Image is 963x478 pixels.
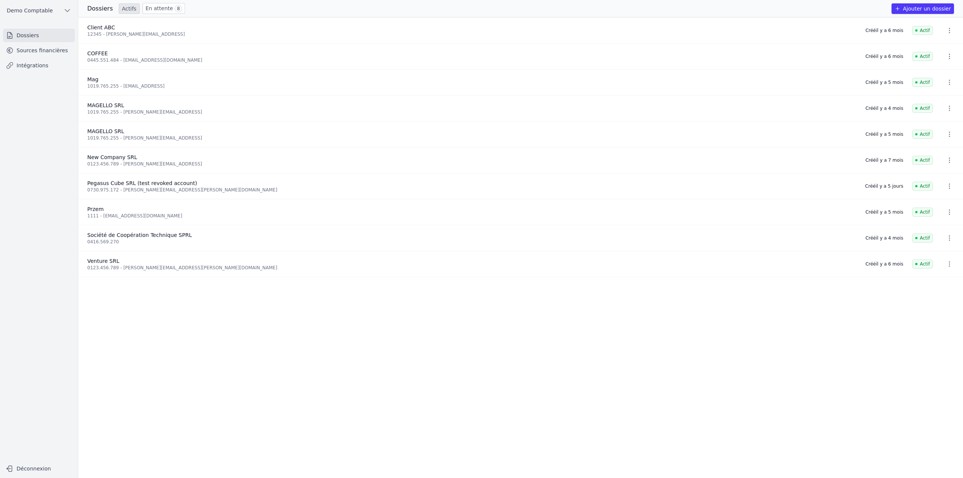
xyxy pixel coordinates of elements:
span: Actif [912,182,933,191]
span: 8 [175,5,182,12]
span: Actif [912,156,933,165]
span: MAGELLO SRL [87,102,124,108]
div: Créé il y a 5 mois [866,79,903,85]
a: Sources financières [3,44,75,57]
span: Actif [912,52,933,61]
a: En attente 8 [143,3,185,14]
div: Créé il y a 4 mois [866,105,903,111]
div: 1019.765.255 - [PERSON_NAME][EMAIL_ADDRESS] [87,109,857,115]
span: COFFEE [87,50,108,56]
div: Créé il y a 6 mois [866,27,903,33]
div: Créé il y a 5 mois [866,209,903,215]
div: 1019.765.255 - [PERSON_NAME][EMAIL_ADDRESS] [87,135,857,141]
a: Dossiers [3,29,75,42]
div: 0123.456.789 - [PERSON_NAME][EMAIL_ADDRESS] [87,161,857,167]
span: Venture SRL [87,258,119,264]
span: Actif [912,234,933,243]
span: MAGELLO SRL [87,128,124,134]
div: Créé il y a 5 jours [865,183,903,189]
div: 0123.456.789 - [PERSON_NAME][EMAIL_ADDRESS][PERSON_NAME][DOMAIN_NAME] [87,265,857,271]
div: Créé il y a 4 mois [866,235,903,241]
span: Client ABC [87,24,115,30]
span: Pegasus Cube SRL (test revoked account) [87,180,197,186]
div: Créé il y a 7 mois [866,157,903,163]
button: Demo Comptable [3,5,75,17]
h3: Dossiers [87,4,113,13]
span: Société de Coopération Technique SPRL [87,232,192,238]
span: Actif [912,78,933,87]
span: Actif [912,208,933,217]
span: Przem [87,206,104,212]
div: 1111 - [EMAIL_ADDRESS][DOMAIN_NAME] [87,213,857,219]
a: Intégrations [3,59,75,72]
span: New Company SRL [87,154,137,160]
span: Mag [87,76,99,82]
div: Créé il y a 6 mois [866,261,903,267]
button: Déconnexion [3,463,75,475]
span: Actif [912,259,933,269]
a: Actifs [119,3,140,14]
span: Demo Comptable [7,7,53,14]
span: Actif [912,26,933,35]
div: 12345 - [PERSON_NAME][EMAIL_ADDRESS] [87,31,857,37]
span: Actif [912,104,933,113]
span: Actif [912,130,933,139]
div: 0730.975.172 - [PERSON_NAME][EMAIL_ADDRESS][PERSON_NAME][DOMAIN_NAME] [87,187,856,193]
div: 1019.765.255 - [EMAIL_ADDRESS] [87,83,857,89]
div: 0416.569.270 [87,239,857,245]
div: Créé il y a 6 mois [866,53,903,59]
div: Créé il y a 5 mois [866,131,903,137]
button: Ajouter un dossier [892,3,954,14]
div: 0445.551.484 - [EMAIL_ADDRESS][DOMAIN_NAME] [87,57,857,63]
